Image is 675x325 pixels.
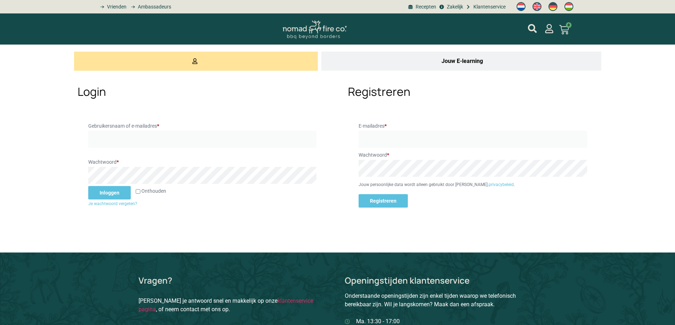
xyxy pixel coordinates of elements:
[528,24,537,33] a: mijn account
[88,121,317,131] label: Gebruikersnaam of e-mailadres
[441,57,483,65] span: Jouw E-learning
[98,3,126,11] a: grill bill vrienden
[128,3,171,11] a: grill bill ambassadors
[139,297,313,313] a: klantenservice pagina
[359,194,408,208] button: Registreren
[88,186,131,199] button: Inloggen
[283,21,347,39] img: Nomad Logo
[359,121,587,131] label: E-mailadres
[139,276,172,285] p: Vragen?
[445,3,463,11] span: Zakelijk
[465,3,506,11] a: grill bill klantenservice
[407,3,436,11] a: BBQ recepten
[489,182,514,187] a: privacybeleid
[545,24,554,33] a: mijn account
[566,22,572,28] span: 0
[533,2,541,11] img: Engels
[529,0,545,13] a: Switch to Engels
[359,181,587,188] p: Jouw persoonlijke data wordt alleen gebruikt door [PERSON_NAME]. .
[472,3,506,11] span: Klantenservice
[348,85,598,98] h2: Registreren
[345,276,537,285] p: Openingstijden klantenservice
[549,2,557,11] img: Duits
[136,189,140,194] input: Onthouden
[414,3,436,11] span: Recepten
[139,297,331,314] p: [PERSON_NAME] je antwoord snel en makkelijk op onze , of neem contact met ons op.
[564,2,573,11] img: Hongaars
[438,3,463,11] a: grill bill zakeljk
[359,150,587,160] label: Wachtwoord
[74,52,601,228] div: Tabs. Open items met enter of spatie, sluit af met escape en navigeer met de pijltoetsen.
[551,21,578,39] a: 0
[517,2,525,11] img: Nederlands
[561,0,577,13] a: Switch to Hongaars
[78,85,327,98] h2: Login
[136,3,171,11] span: Ambassadeurs
[88,157,317,167] label: Wachtwoord
[345,292,537,309] p: Onderstaande openingstijden zijn enkel tijden waarop we telefonisch bereikbaar zijn. Wil je langs...
[141,188,166,194] span: Onthouden
[545,0,561,13] a: Switch to Duits
[105,3,126,11] span: Vrienden
[88,201,137,206] a: Je wachtwoord vergeten?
